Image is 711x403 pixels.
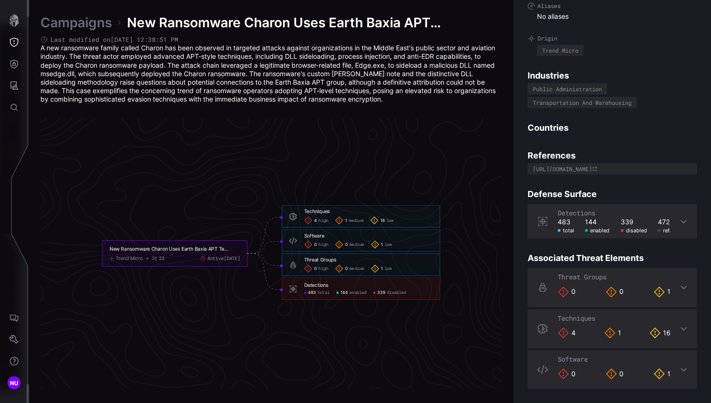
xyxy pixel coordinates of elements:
[558,227,574,234] div: total
[528,150,697,161] h4: References
[345,218,347,223] span: 1
[304,208,330,214] div: Techniques
[0,372,28,394] button: NU
[621,218,647,226] div: 339
[604,327,621,339] div: 1
[318,266,328,271] span: high
[558,368,576,379] div: 0
[349,290,366,295] span: enabled
[528,70,697,81] h4: Industries
[654,368,671,379] div: 1
[116,255,142,261] div: Trend Micro
[304,256,337,262] div: Threat Groups
[224,255,240,261] time: [DATE]
[528,161,697,174] a: [URL][DOMAIN_NAME]
[621,227,647,234] div: disabled
[558,286,576,298] div: 0
[318,218,328,223] span: high
[304,232,324,238] div: Software
[528,122,697,133] h4: Countries
[40,44,502,103] p: A new ransomware family called Charon has been observed in targeted attacks against organizations...
[314,242,317,247] span: 0
[345,266,348,271] span: 0
[10,378,19,388] span: NU
[110,245,230,252] div: New Ransomware Charon Uses Earth Baxia APT Techniques to Target Enterprises
[585,227,609,234] div: enabled
[387,290,406,295] span: disabled
[308,290,316,295] span: 483
[533,86,602,92] div: Public Administration
[377,290,385,295] span: 339
[385,242,392,247] span: low
[558,355,588,363] span: Software
[159,255,165,261] div: 23
[528,35,697,42] label: Origin
[558,327,576,339] div: 4
[658,227,671,234] div: ref.
[558,272,607,281] span: Threat Groups
[533,166,592,172] div: [URL][DOMAIN_NAME]
[127,14,502,31] span: New Ransomware Charon Uses Earth Baxia APT Techniques to Target Enterprises
[380,218,385,223] span: 16
[533,100,632,105] div: Transportation And Warehousing
[649,327,671,339] div: 16
[345,242,348,247] span: 0
[349,218,363,223] span: medium
[537,12,569,21] span: No aliases
[314,218,317,223] span: 4
[50,36,178,44] span: Last modified on
[317,290,330,295] span: total
[585,218,609,226] div: 144
[558,208,595,217] span: Detections
[111,35,178,44] time: [DATE] 12:38:51 PM
[381,242,383,247] span: 1
[654,286,671,298] div: 1
[528,2,697,10] label: Aliases
[528,189,697,199] h4: Defense Surface
[349,266,364,271] span: medium
[314,266,317,271] span: 0
[40,14,112,31] a: Campaigns
[542,47,578,53] div: Trend Micro
[381,266,383,271] span: 1
[558,218,574,226] div: 483
[304,282,328,288] div: Detections
[340,290,348,295] span: 144
[387,218,394,223] span: low
[606,368,624,379] div: 0
[658,218,671,226] div: 472
[207,255,240,261] span: Active
[528,204,697,238] div: Detections483 total144 enabled339 disabled472 ref.
[385,266,392,271] span: low
[349,242,364,247] span: medium
[318,242,328,247] span: high
[606,286,624,298] div: 0
[528,253,697,263] h4: Associated Threat Elements
[558,314,595,323] span: Techniques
